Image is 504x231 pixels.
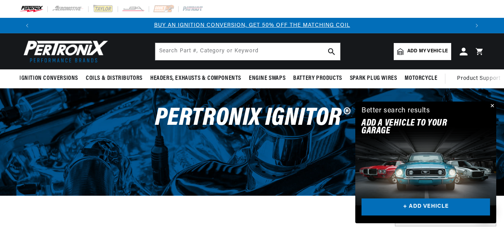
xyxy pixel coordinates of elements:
img: Pertronix [19,38,109,65]
a: + ADD VEHICLE [361,198,490,216]
span: Add my vehicle [407,48,448,55]
span: Engine Swaps [249,74,285,83]
summary: Motorcycle [401,69,441,88]
span: Product Support [457,74,500,83]
input: Search Part #, Category or Keyword [155,43,340,60]
button: Translation missing: en.sections.announcements.next_announcement [469,18,485,33]
span: Coils & Distributors [86,74,143,83]
div: Announcement [35,21,469,30]
summary: Battery Products [289,69,346,88]
span: Motorcycle [405,74,437,83]
div: 1 of 3 [35,21,469,30]
span: Spark Plug Wires [350,74,397,83]
button: search button [323,43,340,60]
span: PerTronix Ignitor® [155,106,349,131]
span: Battery Products [293,74,342,83]
summary: Coils & Distributors [82,69,146,88]
summary: Engine Swaps [245,69,289,88]
h2: Add A VEHICLE to your garage [361,119,471,135]
summary: Headers, Exhausts & Components [146,69,245,88]
summary: Product Support [457,69,504,88]
a: Add my vehicle [394,43,451,60]
span: Headers, Exhausts & Components [150,74,241,83]
button: Translation missing: en.sections.announcements.previous_announcement [19,18,35,33]
a: BUY AN IGNITION CONVERSION, GET 50% OFF THE MATCHING COIL [154,22,350,28]
div: Better search results [361,105,430,117]
span: Ignition Conversions [19,74,78,83]
summary: Spark Plug Wires [346,69,401,88]
summary: Ignition Conversions [19,69,82,88]
button: Close [487,102,496,111]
